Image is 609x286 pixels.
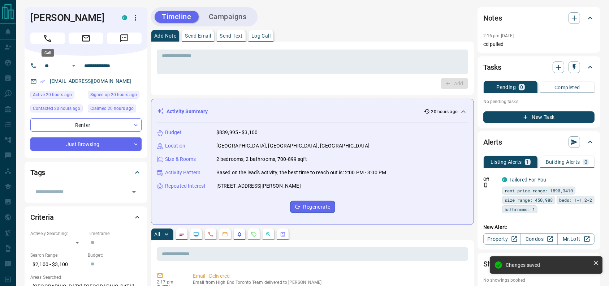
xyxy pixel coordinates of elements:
button: New Task [483,111,595,123]
p: Add Note [154,33,176,38]
svg: Calls [208,231,213,237]
div: Alerts [483,133,595,151]
p: Building Alerts [546,159,580,165]
p: Log Call [251,33,271,38]
button: Regenerate [290,201,335,213]
p: Off [483,176,498,183]
span: Message [107,33,142,44]
p: Activity Pattern [165,169,200,176]
p: 0 [520,85,523,90]
p: Search Range: [30,252,84,259]
a: Property [483,233,521,245]
svg: Opportunities [265,231,271,237]
p: $839,995 - $3,100 [216,129,258,136]
p: Activity Summary [167,108,208,115]
div: Notes [483,9,595,27]
span: Email [69,33,103,44]
p: Size & Rooms [165,155,196,163]
p: Budget: [88,252,142,259]
p: Areas Searched: [30,274,142,281]
p: Based on the lead's activity, the best time to reach out is: 2:00 PM - 3:00 PM [216,169,386,176]
div: Call [42,49,54,57]
p: Send Text [220,33,243,38]
h2: Tasks [483,61,501,73]
span: size range: 450,988 [505,196,553,204]
h2: Showings [483,258,514,270]
p: Actively Searching: [30,230,84,237]
div: Tasks [483,59,595,76]
span: Call [30,33,65,44]
a: [EMAIL_ADDRESS][DOMAIN_NAME] [50,78,131,84]
p: All [154,232,160,237]
p: [GEOGRAPHIC_DATA], [GEOGRAPHIC_DATA], [GEOGRAPHIC_DATA] [216,142,370,150]
a: Tailored For You [509,177,546,183]
a: Condos [520,233,557,245]
svg: Lead Browsing Activity [193,231,199,237]
h2: Alerts [483,136,502,148]
a: Mr.Loft [557,233,595,245]
p: New Alert: [483,223,595,231]
p: Email from High End Toronto Team delivered to [PERSON_NAME] [193,280,465,285]
div: Thu Aug 14 2025 [88,91,142,101]
span: Active 20 hours ago [33,91,72,98]
p: [STREET_ADDRESS][PERSON_NAME] [216,182,301,190]
button: Campaigns [202,11,254,23]
button: Open [129,187,139,197]
p: 2:16 pm [DATE] [483,33,514,38]
span: beds: 1-1,2-2 [559,196,592,204]
p: 1 [526,159,529,165]
div: Just Browsing [30,137,142,151]
p: Send Email [185,33,211,38]
span: Contacted 20 hours ago [33,105,80,112]
span: rent price range: 1890,3410 [505,187,573,194]
button: Timeline [155,11,199,23]
p: 0 [584,159,587,165]
p: Completed [554,85,580,90]
p: Timeframe: [88,230,142,237]
p: No pending tasks [483,96,595,107]
svg: Push Notification Only [483,183,488,188]
div: Thu Aug 14 2025 [30,91,84,101]
p: No showings booked [483,277,595,283]
h2: Criteria [30,212,54,223]
button: Open [69,61,78,70]
p: 2:17 pm [157,279,182,285]
h2: Tags [30,167,45,178]
p: Email - Delivered [193,272,465,280]
svg: Notes [179,231,185,237]
p: $2,100 - $3,100 [30,259,84,270]
div: Thu Aug 14 2025 [88,104,142,115]
p: cd pulled [483,40,595,48]
svg: Email Verified [40,79,45,84]
div: Thu Aug 14 2025 [30,104,84,115]
p: 2 bedrooms, 2 bathrooms, 700-899 sqft [216,155,307,163]
svg: Emails [222,231,228,237]
div: condos.ca [122,15,127,20]
p: Pending [496,85,516,90]
p: Budget [165,129,182,136]
span: bathrooms: 1 [505,206,535,213]
div: Criteria [30,209,142,226]
div: Activity Summary20 hours ago [157,105,468,118]
div: Changes saved [506,262,590,268]
svg: Requests [251,231,257,237]
p: Listing Alerts [491,159,522,165]
p: 20 hours ago [431,108,458,115]
svg: Listing Alerts [237,231,242,237]
h1: [PERSON_NAME] [30,12,111,24]
div: Renter [30,118,142,132]
div: Showings [483,255,595,273]
div: condos.ca [502,177,507,182]
svg: Agent Actions [280,231,286,237]
h2: Notes [483,12,502,24]
span: Claimed 20 hours ago [90,105,134,112]
p: Location [165,142,185,150]
div: Tags [30,164,142,181]
p: Repeated Interest [165,182,206,190]
span: Signed up 20 hours ago [90,91,137,98]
